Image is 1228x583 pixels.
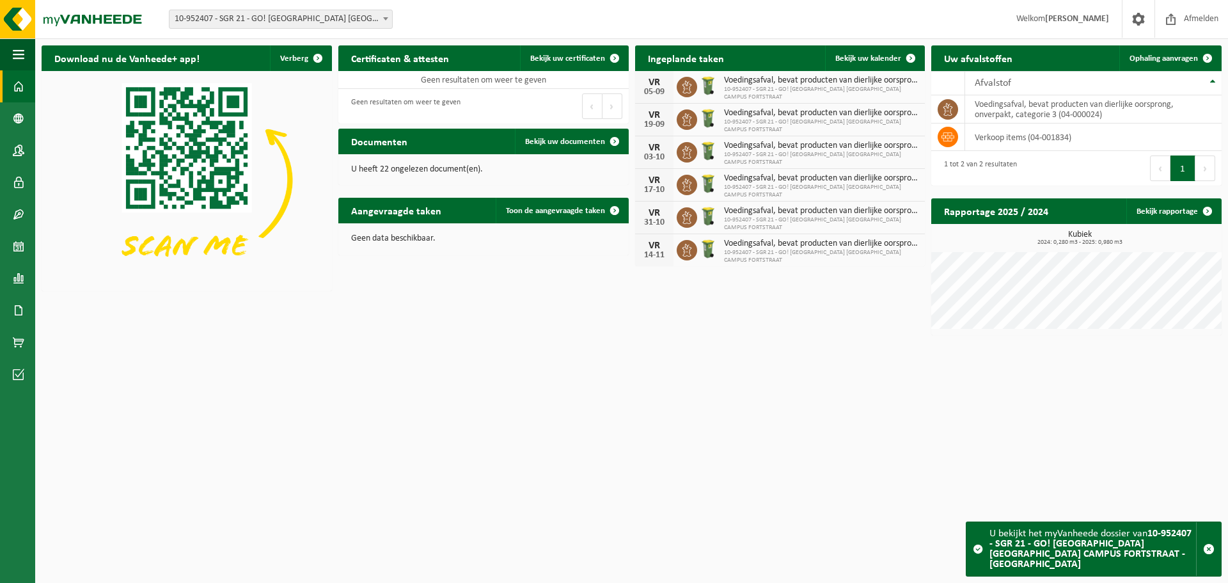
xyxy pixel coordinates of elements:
[697,238,719,260] img: WB-0140-HPE-GN-50
[520,45,627,71] a: Bekijk uw certificaten
[506,207,605,215] span: Toon de aangevraagde taken
[938,239,1222,246] span: 2024: 0,280 m3 - 2025: 0,980 m3
[1195,156,1215,181] button: Next
[1126,198,1220,224] a: Bekijk rapportage
[602,93,622,119] button: Next
[270,45,331,71] button: Verberg
[724,118,919,134] span: 10-952407 - SGR 21 - GO! [GEOGRAPHIC_DATA] [GEOGRAPHIC_DATA] CAMPUS FORTSTRAAT
[642,251,667,260] div: 14-11
[724,216,919,232] span: 10-952407 - SGR 21 - GO! [GEOGRAPHIC_DATA] [GEOGRAPHIC_DATA] CAMPUS FORTSTRAAT
[697,173,719,195] img: WB-0140-HPE-GN-50
[697,140,719,162] img: WB-0140-HPE-GN-50
[642,208,667,218] div: VR
[697,108,719,129] img: WB-0140-HPE-GN-50
[697,205,719,227] img: WB-0140-HPE-GN-50
[1119,45,1220,71] a: Ophaling aanvragen
[169,10,393,29] span: 10-952407 - SGR 21 - GO! ATHENEUM OUDENAARDE CAMPUS FORTSTRAAT - OUDENAARDE
[338,198,454,223] h2: Aangevraagde taken
[496,198,627,223] a: Toon de aangevraagde taken
[642,120,667,129] div: 19-09
[1150,156,1170,181] button: Previous
[724,108,919,118] span: Voedingsafval, bevat producten van dierlijke oorsprong, onverpakt, categorie 3
[989,529,1192,570] strong: 10-952407 - SGR 21 - GO! [GEOGRAPHIC_DATA] [GEOGRAPHIC_DATA] CAMPUS FORTSTRAAT - [GEOGRAPHIC_DATA]
[42,45,212,70] h2: Download nu de Vanheede+ app!
[724,239,919,249] span: Voedingsafval, bevat producten van dierlijke oorsprong, onverpakt, categorie 3
[989,522,1196,576] div: U bekijkt het myVanheede dossier van
[975,78,1011,88] span: Afvalstof
[642,88,667,97] div: 05-09
[642,241,667,251] div: VR
[642,153,667,162] div: 03-10
[642,110,667,120] div: VR
[635,45,737,70] h2: Ingeplande taken
[642,218,667,227] div: 31-10
[169,10,392,28] span: 10-952407 - SGR 21 - GO! ATHENEUM OUDENAARDE CAMPUS FORTSTRAAT - OUDENAARDE
[642,175,667,186] div: VR
[931,45,1025,70] h2: Uw afvalstoffen
[351,165,616,174] p: U heeft 22 ongelezen document(en).
[724,151,919,166] span: 10-952407 - SGR 21 - GO! [GEOGRAPHIC_DATA] [GEOGRAPHIC_DATA] CAMPUS FORTSTRAAT
[1130,54,1198,63] span: Ophaling aanvragen
[724,184,919,199] span: 10-952407 - SGR 21 - GO! [GEOGRAPHIC_DATA] [GEOGRAPHIC_DATA] CAMPUS FORTSTRAAT
[938,230,1222,246] h3: Kubiek
[351,234,616,243] p: Geen data beschikbaar.
[965,95,1222,124] td: voedingsafval, bevat producten van dierlijke oorsprong, onverpakt, categorie 3 (04-000024)
[1045,14,1109,24] strong: [PERSON_NAME]
[965,124,1222,151] td: verkoop items (04-001834)
[642,143,667,153] div: VR
[835,54,901,63] span: Bekijk uw kalender
[345,92,460,120] div: Geen resultaten om weer te geven
[280,54,308,63] span: Verberg
[724,173,919,184] span: Voedingsafval, bevat producten van dierlijke oorsprong, onverpakt, categorie 3
[825,45,924,71] a: Bekijk uw kalender
[642,77,667,88] div: VR
[697,75,719,97] img: WB-0140-HPE-GN-50
[931,198,1061,223] h2: Rapportage 2025 / 2024
[338,71,629,89] td: Geen resultaten om weer te geven
[642,186,667,195] div: 17-10
[1170,156,1195,181] button: 1
[515,129,627,154] a: Bekijk uw documenten
[724,86,919,101] span: 10-952407 - SGR 21 - GO! [GEOGRAPHIC_DATA] [GEOGRAPHIC_DATA] CAMPUS FORTSTRAAT
[338,45,462,70] h2: Certificaten & attesten
[724,206,919,216] span: Voedingsafval, bevat producten van dierlijke oorsprong, onverpakt, categorie 3
[42,71,332,289] img: Download de VHEPlus App
[525,138,605,146] span: Bekijk uw documenten
[338,129,420,154] h2: Documenten
[530,54,605,63] span: Bekijk uw certificaten
[582,93,602,119] button: Previous
[724,76,919,86] span: Voedingsafval, bevat producten van dierlijke oorsprong, onverpakt, categorie 3
[724,249,919,264] span: 10-952407 - SGR 21 - GO! [GEOGRAPHIC_DATA] [GEOGRAPHIC_DATA] CAMPUS FORTSTRAAT
[938,154,1017,182] div: 1 tot 2 van 2 resultaten
[724,141,919,151] span: Voedingsafval, bevat producten van dierlijke oorsprong, onverpakt, categorie 3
